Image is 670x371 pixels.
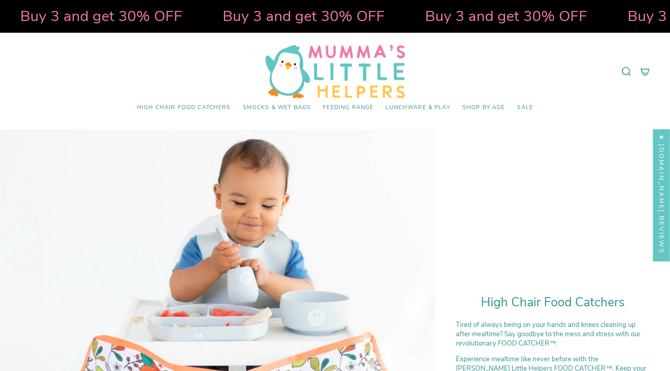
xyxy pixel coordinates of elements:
a: Feeding Range [317,98,379,117]
a: SALE [511,98,539,117]
strong: Buy 3 and get 30% OFF [423,6,585,26]
h1: High Chair Food Catchers [456,295,650,310]
p: Tired of always being on your hands and knees cleaning up after mealtime? Say goodbye to the mess... [456,320,650,348]
span: Feeding Range [323,104,373,111]
a: High Chair Food Catchers [131,98,237,117]
div: Click to open Judge.me floating reviews tab [653,127,670,261]
span: SALE [517,104,533,111]
strong: Buy 3 and get 30% OFF [221,6,383,26]
strong: Buy 3 and get 30% OFF [18,6,180,26]
span: Lunchware & Play [386,104,450,111]
span: Shop by Age [462,104,505,111]
span: High Chair Food Catchers [137,104,231,111]
a: Smocks & Wet Bags [237,98,317,117]
a: Lunchware & Play [379,98,456,117]
img: Mumma’s Little Helpers [265,45,405,98]
a: Shop by Age [456,98,511,117]
span: Smocks & Wet Bags [243,104,311,111]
